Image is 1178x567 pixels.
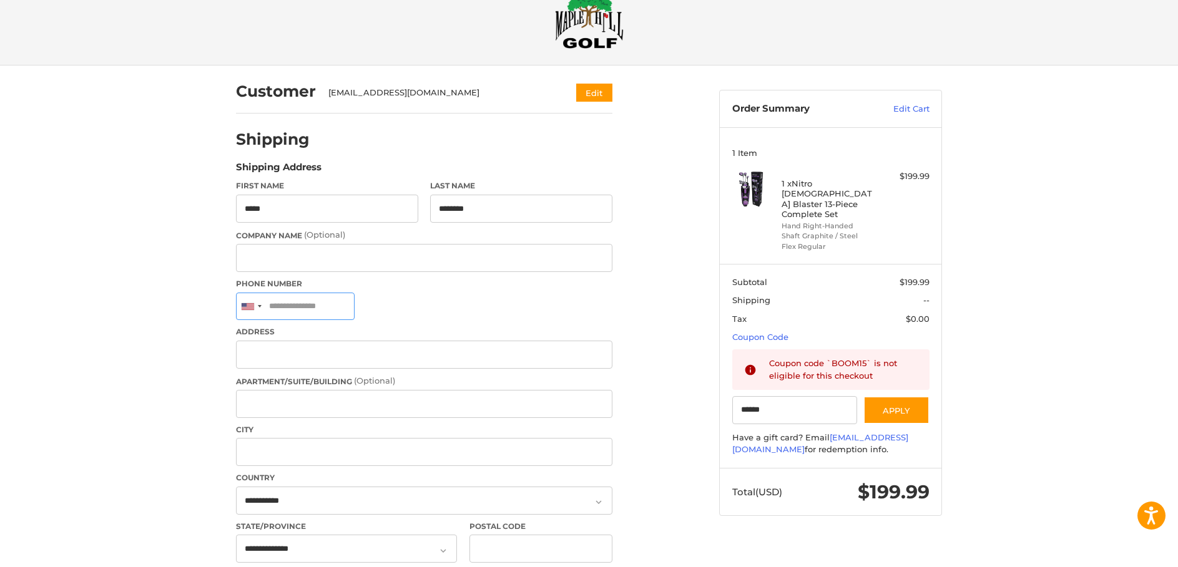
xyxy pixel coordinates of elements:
button: Apply [863,396,930,424]
a: Edit Cart [866,103,930,115]
span: $0.00 [906,314,930,324]
label: City [236,424,612,435]
label: Phone Number [236,278,612,289]
h4: 1 x Nitro [DEMOGRAPHIC_DATA] Blaster 13-Piece Complete Set [782,178,877,219]
li: Flex Regular [782,241,877,252]
label: Apartment/Suite/Building [236,375,612,387]
span: -- [923,295,930,305]
label: Country [236,472,612,483]
button: Edit [576,84,612,102]
span: Shipping [732,295,770,305]
span: Tax [732,314,747,324]
label: First Name [236,180,418,191]
legend: Shipping Address [236,160,321,180]
label: Last Name [430,180,612,191]
div: United States: +1 [237,293,265,320]
input: Gift Certificate or Coupon Code [732,396,858,424]
li: Hand Right-Handed [782,221,877,231]
div: Coupon code `BOOM15` is not eligible for this checkout [769,357,918,382]
span: Subtotal [732,277,767,287]
li: Shaft Graphite / Steel [782,231,877,241]
iframe: Google Customer Reviews [1075,533,1178,567]
h3: Order Summary [732,103,866,115]
small: (Optional) [354,376,395,385]
span: Total (USD) [732,486,782,498]
span: $199.99 [858,480,930,503]
a: Coupon Code [732,332,788,342]
h3: 1 Item [732,148,930,158]
div: [EMAIL_ADDRESS][DOMAIN_NAME] [328,87,552,99]
h2: Shipping [236,130,310,149]
div: $199.99 [880,170,930,183]
span: $199.99 [900,277,930,287]
label: Address [236,326,612,337]
h2: Customer [236,82,316,101]
div: Have a gift card? Email for redemption info. [732,432,930,456]
small: (Optional) [304,230,345,240]
label: State/Province [236,521,457,532]
label: Postal Code [469,521,613,532]
label: Company Name [236,229,612,241]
